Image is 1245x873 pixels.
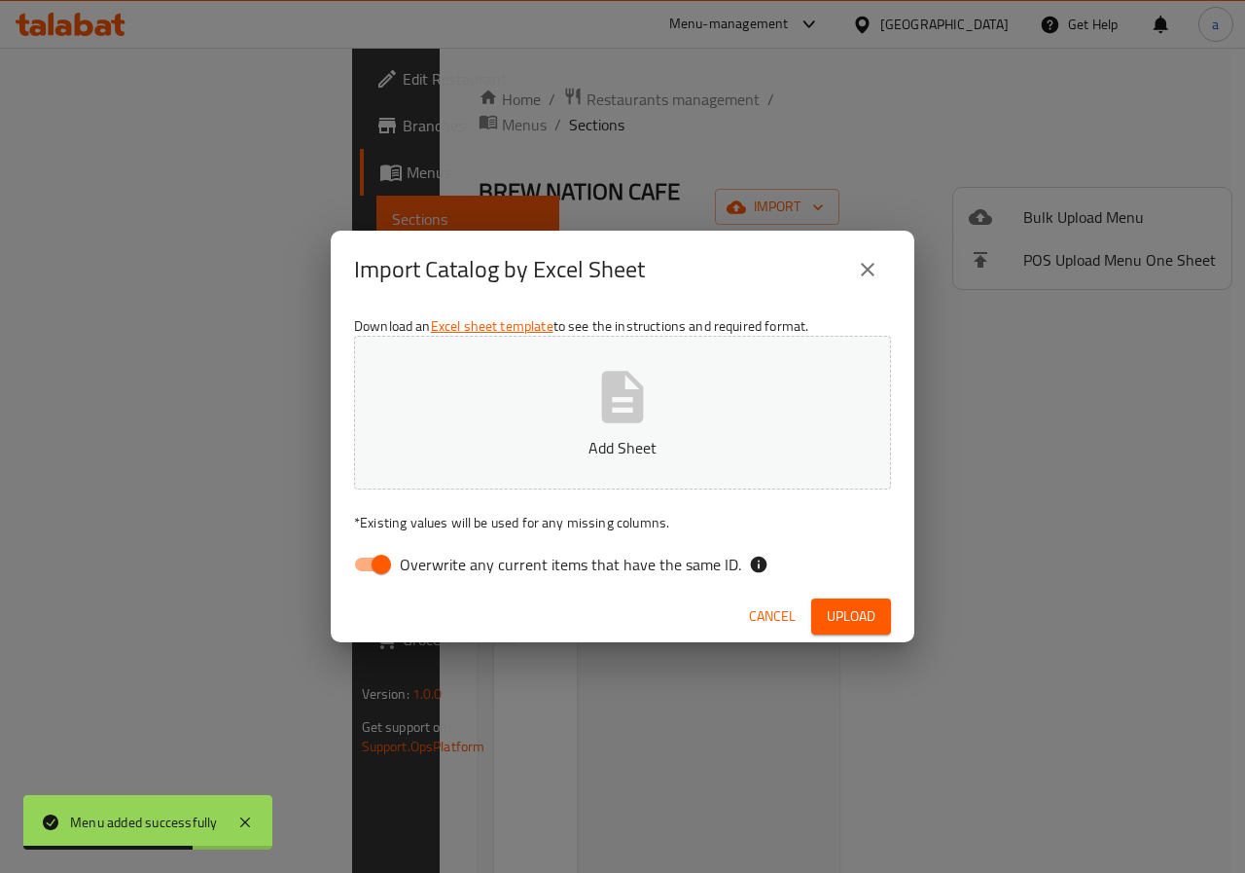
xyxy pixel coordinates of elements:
[354,336,891,490] button: Add Sheet
[749,604,796,629] span: Cancel
[811,599,891,635] button: Upload
[354,513,891,532] p: Existing values will be used for any missing columns.
[431,313,553,339] a: Excel sheet template
[70,812,218,833] div: Menu added successfully
[354,254,645,285] h2: Import Catalog by Excel Sheet
[827,604,875,629] span: Upload
[844,246,891,293] button: close
[331,309,914,591] div: Download an to see the instructions and required format.
[749,555,768,574] svg: If the overwrite option isn't selected, then the items that match an existing ID will be ignored ...
[384,436,861,459] p: Add Sheet
[400,553,741,576] span: Overwrite any current items that have the same ID.
[741,599,803,635] button: Cancel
